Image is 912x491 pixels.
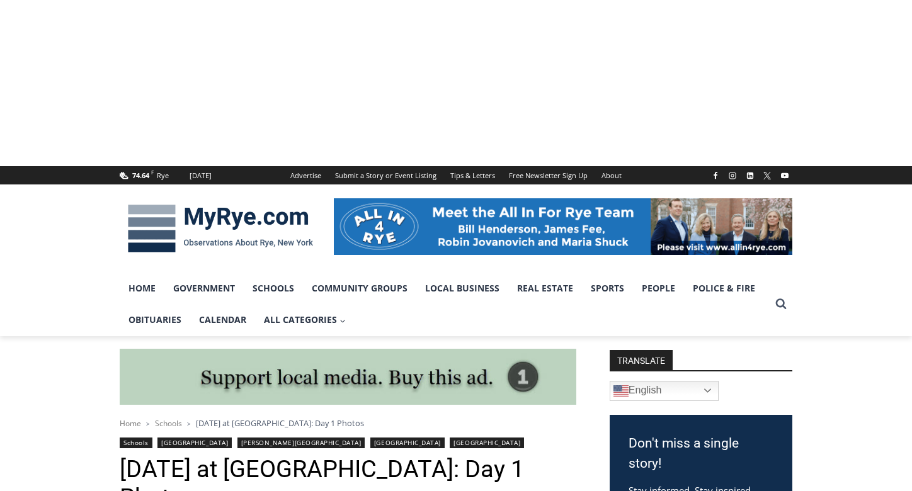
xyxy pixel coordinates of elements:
a: Tips & Letters [443,166,502,184]
nav: Breadcrumbs [120,417,576,429]
a: [GEOGRAPHIC_DATA] [370,437,445,448]
a: Instagram [725,168,740,183]
a: Home [120,418,141,429]
span: F [151,169,154,176]
span: All Categories [264,313,346,327]
a: Schools [244,273,303,304]
a: Home [120,273,164,304]
span: [DATE] at [GEOGRAPHIC_DATA]: Day 1 Photos [196,417,364,429]
div: Rye [157,170,169,181]
a: Calendar [190,304,255,336]
a: Advertise [283,166,328,184]
a: Schools [155,418,182,429]
nav: Primary Navigation [120,273,770,336]
a: [GEOGRAPHIC_DATA] [157,437,232,448]
a: Facebook [708,168,723,183]
a: Police & Fire [684,273,764,304]
a: People [633,273,684,304]
nav: Secondary Navigation [283,166,629,184]
button: View Search Form [770,293,792,315]
a: Schools [120,437,152,448]
a: [GEOGRAPHIC_DATA] [450,437,524,448]
a: Obituaries [120,304,190,336]
a: Government [164,273,244,304]
div: [DATE] [190,170,212,181]
a: About [595,166,629,184]
a: Linkedin [743,168,758,183]
a: Real Estate [508,273,582,304]
a: Submit a Story or Event Listing [328,166,443,184]
span: > [146,419,150,428]
a: X [760,168,775,183]
a: Sports [582,273,633,304]
a: YouTube [777,168,792,183]
a: Community Groups [303,273,416,304]
a: English [610,381,719,401]
img: support local media, buy this ad [120,349,576,405]
h3: Don't miss a single story! [629,434,773,473]
span: 74.64 [132,171,149,180]
strong: TRANSLATE [610,350,673,370]
a: Local Business [416,273,508,304]
a: Free Newsletter Sign Up [502,166,595,184]
img: All in for Rye [334,198,792,255]
a: All Categories [255,304,355,336]
span: > [187,419,191,428]
img: MyRye.com [120,196,321,261]
a: [PERSON_NAME][GEOGRAPHIC_DATA] [237,437,365,448]
img: en [613,383,629,398]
